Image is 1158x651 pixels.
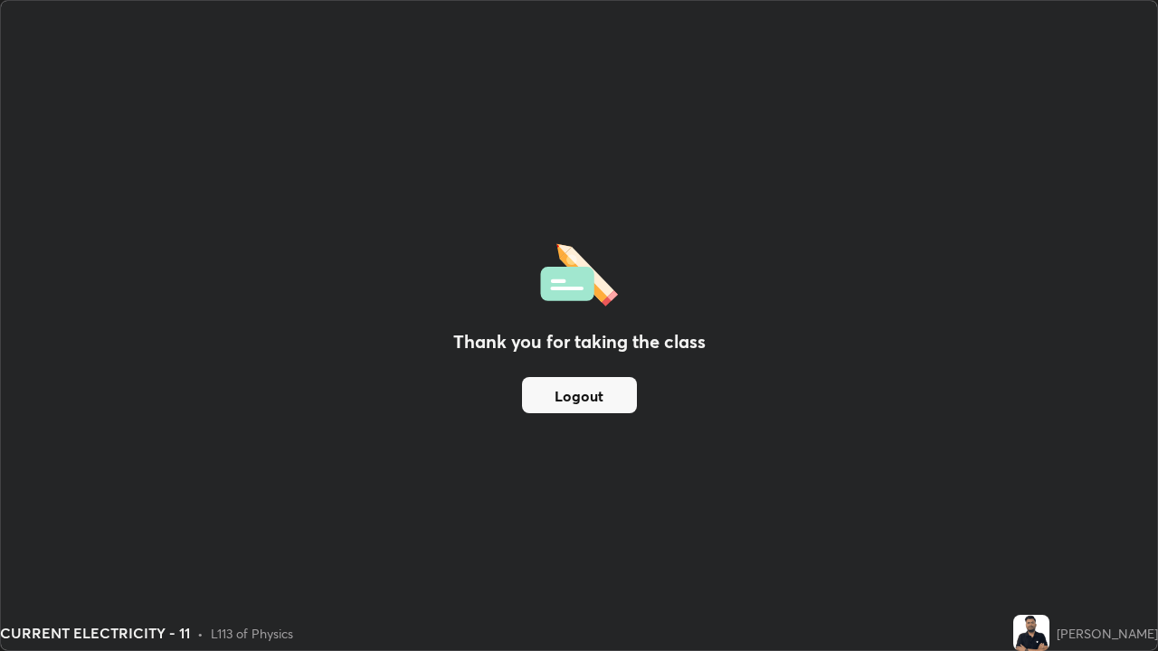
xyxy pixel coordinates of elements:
[197,624,204,643] div: •
[453,328,706,355] h2: Thank you for taking the class
[522,377,637,413] button: Logout
[1013,615,1049,651] img: 8782f5c7b807477aad494b3bf83ebe7f.png
[211,624,293,643] div: L113 of Physics
[540,238,618,307] img: offlineFeedback.1438e8b3.svg
[1057,624,1158,643] div: [PERSON_NAME]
